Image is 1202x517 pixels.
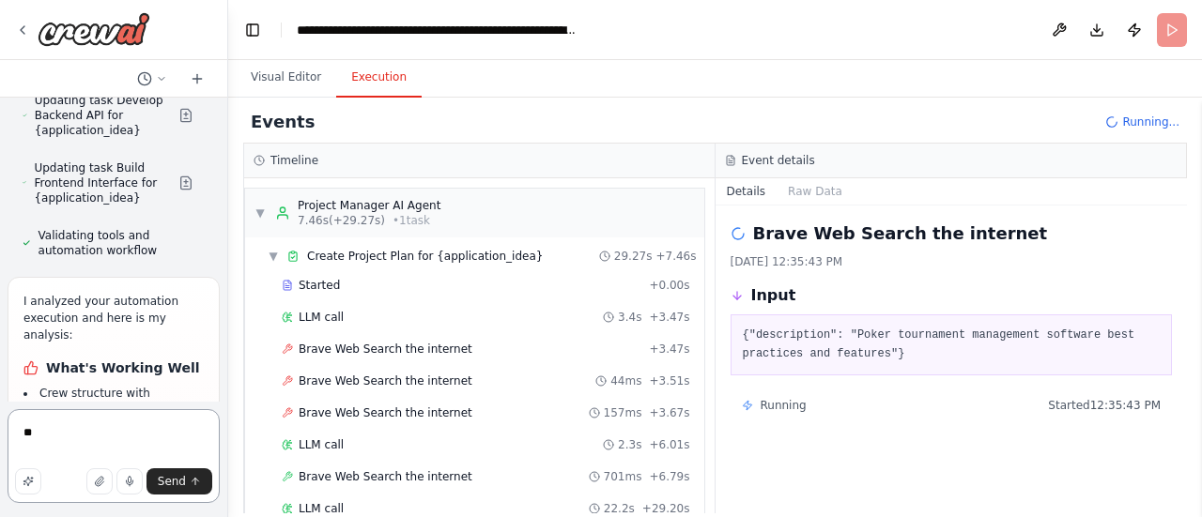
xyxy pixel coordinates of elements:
button: Start a new chat [182,68,212,90]
span: Started [299,278,340,293]
span: + 3.51s [649,373,689,388]
span: Brave Web Search the internet [299,469,472,484]
span: Brave Web Search the internet [299,342,472,357]
span: + 3.47s [649,310,689,325]
span: Running... [1122,114,1179,129]
h2: Brave Web Search the internet [753,220,1048,247]
span: + 0.00s [649,278,689,293]
span: ▼ [254,205,266,220]
span: Create Project Plan for {application_idea} [307,249,543,264]
span: Started 12:35:43 PM [1048,398,1161,413]
li: Crew structure with specialized agents (Project Manager, Backend Developer, Frontend Developer, D... [23,385,204,469]
span: 2.3s [618,437,641,452]
span: LLM call [299,437,344,452]
span: 157ms [604,405,642,420]
span: + 3.67s [649,405,689,420]
div: Project Manager AI Agent [298,198,440,213]
span: Brave Web Search the internet [299,405,472,420]
button: Send [146,468,212,494]
span: Brave Web Search the internet [299,373,472,388]
span: 701ms [604,469,642,484]
span: 29.27s [614,249,653,264]
span: Validating tools and automation workflow [39,228,205,258]
img: Logo [38,12,150,46]
button: Click to speak your automation idea [116,468,143,494]
span: ▼ [268,249,279,264]
span: LLM call [299,310,344,325]
button: Upload files [86,468,113,494]
span: + 7.46s [655,249,696,264]
span: Running [761,398,807,413]
button: Switch to previous chat [130,68,175,90]
span: Send [158,474,186,489]
button: Details [716,178,778,205]
h3: Input [751,284,796,307]
span: + 3.47s [649,342,689,357]
h3: Timeline [270,153,318,168]
span: 7.46s (+29.27s) [298,213,385,228]
button: Visual Editor [236,58,336,98]
button: Execution [336,58,422,98]
span: Updating task Develop Backend API for {application_idea} [35,93,163,138]
span: Updating task Build Frontend Interface for {application_idea} [34,160,163,205]
span: 22.2s [604,501,635,516]
h3: Event details [742,153,815,168]
button: Raw Data [777,178,854,205]
span: • 1 task [393,213,430,228]
pre: {"description": "Poker tournament management software best practices and features"} [743,327,1161,363]
span: + 6.01s [649,437,689,452]
h1: What's Working Well [23,358,204,377]
nav: breadcrumb [297,21,578,39]
span: + 29.20s [642,501,690,516]
p: I analyzed your automation execution and here is my analysis: [23,293,204,343]
button: Improve this prompt [15,468,41,494]
span: + 6.79s [649,469,689,484]
span: 3.4s [618,310,641,325]
div: [DATE] 12:35:43 PM [731,254,1173,269]
span: 44ms [610,373,641,388]
h2: Events [251,109,315,135]
button: Hide left sidebar [239,17,266,43]
span: LLM call [299,501,344,516]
